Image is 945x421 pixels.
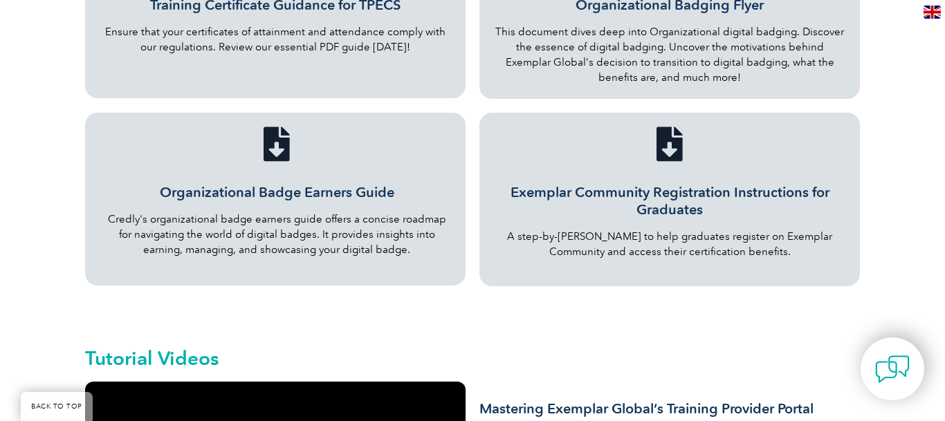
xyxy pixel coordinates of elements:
[511,184,829,218] a: Exemplar Community Registration Instructions for Graduates
[259,127,294,161] a: Organizational Badge Earners Guide
[652,127,687,161] a: Exemplar Community Registration Instructions for Graduates
[21,392,93,421] a: BACK TO TOP
[99,24,452,55] p: Ensure that your certificates of attainment and attendance comply with our regulations. Review ou...
[924,6,941,19] img: en
[493,229,846,259] p: A step-by-[PERSON_NAME] to help graduates register on Exemplar Community and access their certifi...
[479,400,860,418] h3: Mastering Exemplar Global’s Training Provider Portal
[875,352,910,386] img: contact-chat.png
[102,212,452,257] p: Credly's organizational badge earners guide offers a concise roadmap for navigating the world of ...
[493,24,846,85] p: This document dives deep into Organizational digital badging. Discover the essence of digital bad...
[160,184,394,200] a: Organizational Badge Earners Guide
[85,348,860,368] h2: Tutorial Videos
